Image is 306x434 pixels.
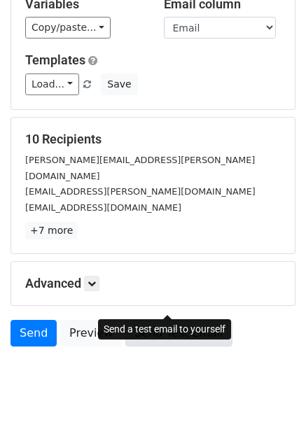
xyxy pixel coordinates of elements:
a: Templates [25,52,85,67]
iframe: Chat Widget [236,367,306,434]
small: [PERSON_NAME][EMAIL_ADDRESS][PERSON_NAME][DOMAIN_NAME] [25,155,255,181]
h5: Advanced [25,276,281,291]
a: Copy/paste... [25,17,111,38]
small: [EMAIL_ADDRESS][DOMAIN_NAME] [25,202,181,213]
div: Send a test email to yourself [98,319,231,339]
a: Send [11,320,57,346]
a: Preview [60,320,122,346]
a: +7 more [25,222,78,239]
small: [EMAIL_ADDRESS][PERSON_NAME][DOMAIN_NAME] [25,186,256,197]
h5: 10 Recipients [25,132,281,147]
a: Load... [25,73,79,95]
button: Save [101,73,137,95]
